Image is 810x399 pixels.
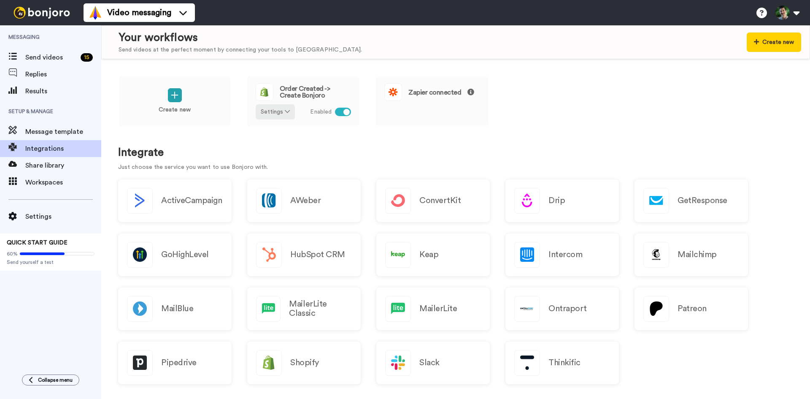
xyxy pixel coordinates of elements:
[118,342,232,384] a: Pipedrive
[159,106,191,114] p: Create new
[7,240,67,246] span: QUICK START GUIDE
[161,250,209,259] h2: GoHighLevel
[25,69,101,79] span: Replies
[515,242,540,267] img: logo_intercom.svg
[634,288,748,330] a: Patreon
[548,304,587,313] h2: Ontraport
[280,85,351,99] span: Order Created -> Create Bonjoro
[290,250,345,259] h2: HubSpot CRM
[290,196,321,205] h2: AWeber
[678,250,717,259] h2: Mailchimp
[127,350,152,375] img: logo_pipedrive.png
[38,377,73,383] span: Collapse menu
[247,233,361,276] a: HubSpot CRM
[256,188,281,213] img: logo_aweber.svg
[25,86,101,96] span: Results
[747,33,801,52] button: Create new
[247,342,361,384] a: Shopify
[25,177,101,187] span: Workspaces
[25,144,101,154] span: Integrations
[256,104,295,119] button: Settings
[376,179,490,222] a: ConvertKit
[25,160,101,171] span: Share library
[408,89,474,96] span: Zapier connected
[25,212,101,222] span: Settings
[118,179,232,222] button: ActiveCampaign
[127,242,152,267] img: logo_gohighlevel.png
[515,188,540,213] img: logo_drip.svg
[386,350,410,375] img: logo_slack.svg
[256,296,280,321] img: logo_mailerlite.svg
[644,296,669,321] img: logo_patreon.svg
[119,30,362,46] div: Your workflows
[81,53,93,62] div: 15
[290,358,319,367] h2: Shopify
[419,358,440,367] h2: Slack
[247,288,361,330] a: MailerLite Classic
[376,288,490,330] a: MailerLite
[505,179,619,222] a: Drip
[25,127,101,137] span: Message template
[634,233,748,276] a: Mailchimp
[385,84,402,100] img: logo_zapier.svg
[419,250,438,259] h2: Keap
[161,304,193,313] h2: MailBlue
[127,296,152,321] img: logo_mailblue.png
[256,84,273,100] img: logo_shopify.svg
[419,304,457,313] h2: MailerLite
[7,259,94,266] span: Send yourself a test
[256,350,281,375] img: logo_shopify.svg
[634,179,748,222] a: GetResponse
[89,6,102,19] img: vm-color.svg
[22,375,79,385] button: Collapse menu
[247,179,361,222] a: AWeber
[376,342,490,384] a: Slack
[386,188,410,213] img: logo_convertkit.svg
[256,242,281,267] img: logo_hubspot.svg
[118,147,793,159] h1: Integrate
[247,76,360,127] a: Order Created -> Create BonjoroSettings Enabled
[7,250,18,257] span: 60%
[375,76,489,127] a: Zapier connected
[118,163,793,172] p: Just choose the service you want to use Bonjoro with.
[548,250,582,259] h2: Intercom
[118,76,231,127] a: Create new
[161,358,197,367] h2: Pipedrive
[386,242,410,267] img: logo_keap.svg
[119,46,362,54] div: Send videos at the perfect moment by connecting your tools to [GEOGRAPHIC_DATA].
[644,242,669,267] img: logo_mailchimp.svg
[678,196,727,205] h2: GetResponse
[515,296,540,321] img: logo_ontraport.svg
[161,196,222,205] h2: ActiveCampaign
[678,304,707,313] h2: Patreon
[548,358,580,367] h2: Thinkific
[289,299,352,318] h2: MailerLite Classic
[515,350,540,375] img: logo_thinkific.svg
[127,188,152,213] img: logo_activecampaign.svg
[10,7,73,19] img: bj-logo-header-white.svg
[505,342,619,384] a: Thinkific
[118,288,232,330] a: MailBlue
[505,233,619,276] a: Intercom
[25,52,77,62] span: Send videos
[505,288,619,330] a: Ontraport
[548,196,565,205] h2: Drip
[118,233,232,276] a: GoHighLevel
[386,296,410,321] img: logo_mailerlite.svg
[376,233,490,276] a: Keap
[310,108,332,117] span: Enabled
[644,188,669,213] img: logo_getresponse.svg
[419,196,461,205] h2: ConvertKit
[107,7,171,19] span: Video messaging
